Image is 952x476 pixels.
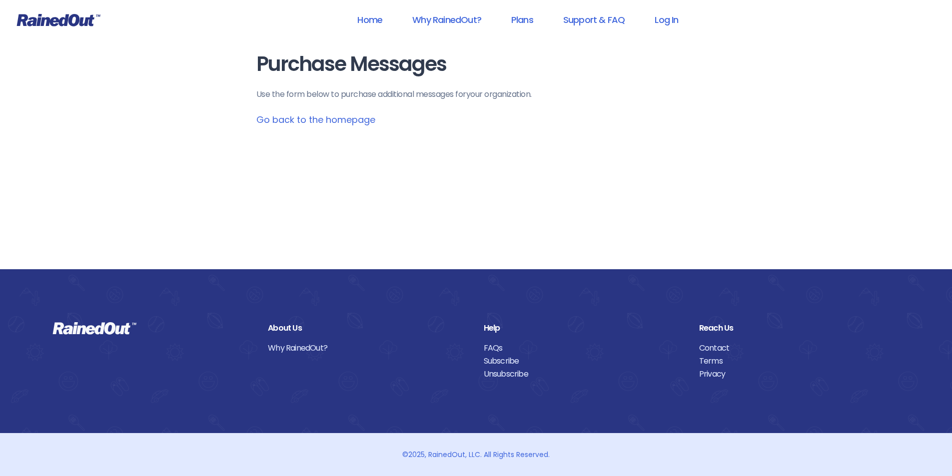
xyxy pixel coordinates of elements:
[344,8,395,31] a: Home
[550,8,638,31] a: Support & FAQ
[484,322,684,335] div: Help
[268,322,468,335] div: About Us
[498,8,546,31] a: Plans
[699,368,900,381] a: Privacy
[484,368,684,381] a: Unsubscribe
[256,53,696,75] h1: Purchase Messages
[699,355,900,368] a: Terms
[642,8,691,31] a: Log In
[699,342,900,355] a: Contact
[256,113,375,126] a: Go back to the homepage
[484,355,684,368] a: Subscribe
[268,342,468,355] a: Why RainedOut?
[399,8,494,31] a: Why RainedOut?
[699,322,900,335] div: Reach Us
[484,342,684,355] a: FAQs
[256,88,696,100] p: Use the form below to purchase additional messages for your organization .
